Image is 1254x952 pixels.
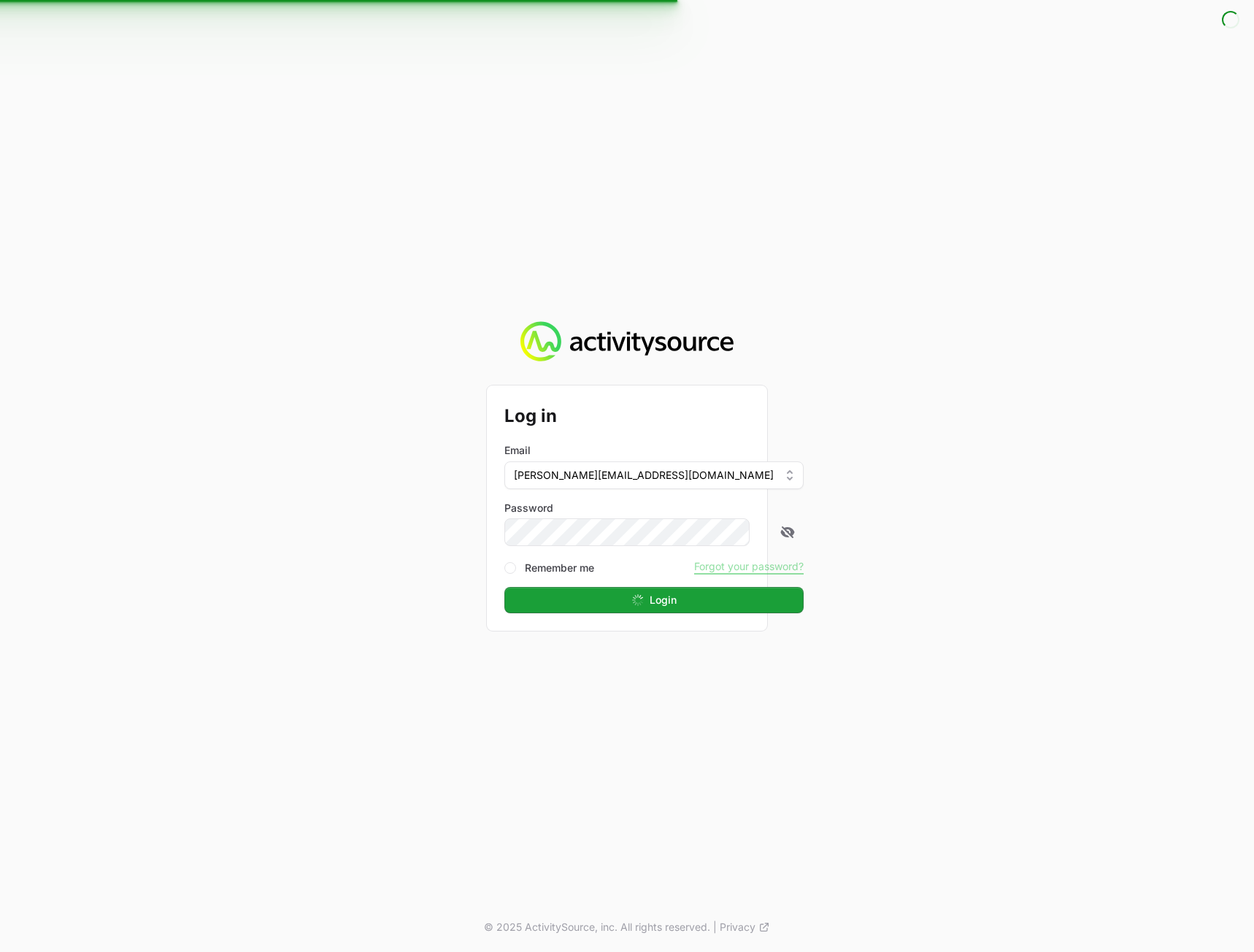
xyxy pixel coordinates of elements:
h2: Log in [504,403,804,429]
p: © 2025 ActivitySource, inc. All rights reserved. [484,920,710,934]
label: Email [504,443,531,458]
span: [PERSON_NAME][EMAIL_ADDRESS][DOMAIN_NAME] [514,468,774,483]
button: [PERSON_NAME][EMAIL_ADDRESS][DOMAIN_NAME] [504,461,804,489]
label: Remember me [525,561,594,575]
a: Privacy [720,920,770,934]
button: Login [504,587,804,613]
span: | [713,920,717,934]
label: Password [504,501,804,515]
img: Activity Source [520,321,733,362]
span: Login [650,591,677,609]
